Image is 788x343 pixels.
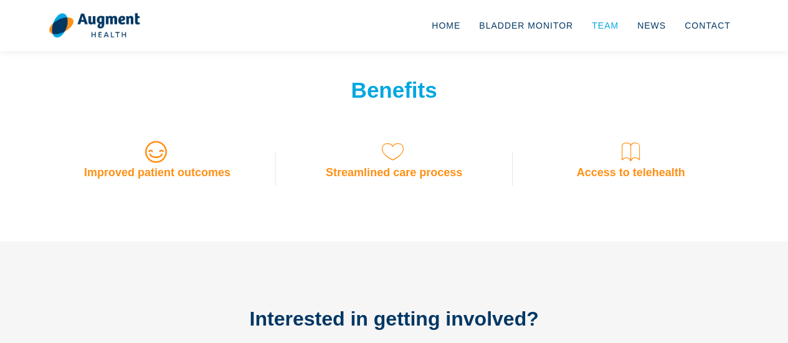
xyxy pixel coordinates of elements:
[226,77,563,103] h2: Benefits
[49,12,140,39] img: logo
[675,5,740,46] a: Contact
[422,5,470,46] a: Home
[226,303,563,333] h2: Interested in getting involved?
[582,5,628,46] a: Team
[470,5,582,46] a: Bladder Monitor
[285,166,503,179] h3: Streamlined care process
[628,5,675,46] a: News
[49,166,267,179] h3: Improved patient outcomes
[522,166,740,179] h3: Access to telehealth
